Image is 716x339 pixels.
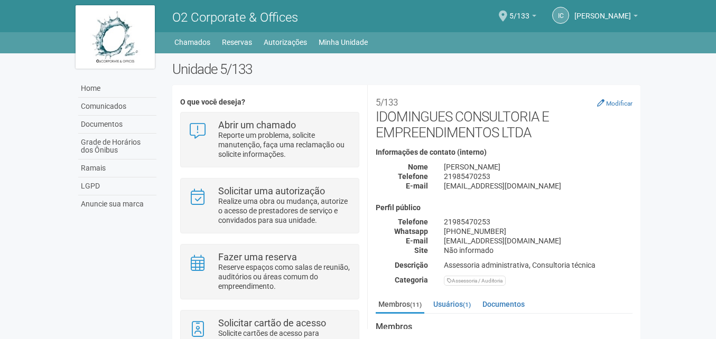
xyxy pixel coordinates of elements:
a: 5/133 [509,13,536,22]
a: Reservas [222,35,252,50]
strong: E-mail [406,182,428,190]
a: Abrir um chamado Reporte um problema, solicite manutenção, faça uma reclamação ou solicite inform... [189,120,351,159]
strong: Solicitar cartão de acesso [218,317,326,328]
h4: Informações de contato (interno) [376,148,633,156]
strong: Telefone [398,172,428,181]
div: [EMAIL_ADDRESS][DOMAIN_NAME] [436,181,640,191]
a: Ramais [78,159,156,177]
div: Assessoria / Auditoria [444,276,506,286]
p: Realize uma obra ou mudança, autorize o acesso de prestadores de serviço e convidados para sua un... [218,196,351,225]
div: 21985470253 [436,217,640,227]
a: Comunicados [78,98,156,116]
a: Grade de Horários dos Ônibus [78,134,156,159]
h2: Unidade 5/133 [172,61,641,77]
img: logo.jpg [76,5,155,69]
a: Minha Unidade [319,35,368,50]
strong: Whatsapp [394,227,428,236]
a: Documentos [480,296,527,312]
h4: Perfil público [376,204,633,212]
small: 5/133 [376,97,398,108]
a: Home [78,80,156,98]
a: Solicitar uma autorização Realize uma obra ou mudança, autorize o acesso de prestadores de serviç... [189,186,351,225]
div: [PERSON_NAME] [436,162,640,172]
a: LGPD [78,177,156,195]
div: [PHONE_NUMBER] [436,227,640,236]
div: Não informado [436,246,640,255]
a: Anuncie sua marca [78,195,156,213]
a: [PERSON_NAME] [574,13,638,22]
a: IC [552,7,569,24]
p: Reserve espaços como salas de reunião, auditórios ou áreas comum do empreendimento. [218,262,351,291]
strong: Categoria [395,276,428,284]
div: Assessoria administrativa, Consultoria técnica [436,260,640,270]
small: (11) [410,301,422,308]
strong: Descrição [395,261,428,269]
a: Fazer uma reserva Reserve espaços como salas de reunião, auditórios ou áreas comum do empreendime... [189,252,351,291]
div: 21985470253 [436,172,640,181]
h2: IDOMINGUES CONSULTORIA E EMPREENDIMENTOS LTDA [376,93,633,140]
a: Usuários(1) [431,296,473,312]
a: Chamados [174,35,210,50]
strong: Telefone [398,218,428,226]
p: Reporte um problema, solicite manutenção, faça uma reclamação ou solicite informações. [218,130,351,159]
a: Modificar [597,99,633,107]
span: 5/133 [509,2,529,20]
small: Modificar [606,100,633,107]
small: (1) [463,301,471,308]
strong: Solicitar uma autorização [218,185,325,196]
a: Documentos [78,116,156,134]
strong: Membros [376,322,633,332]
strong: E-mail [406,237,428,245]
h4: O que você deseja? [180,98,359,106]
a: Autorizações [264,35,307,50]
strong: Nome [408,163,428,171]
strong: Fazer uma reserva [218,251,297,262]
div: [EMAIL_ADDRESS][DOMAIN_NAME] [436,236,640,246]
span: O2 Corporate & Offices [172,10,298,25]
strong: Site [414,246,428,255]
a: Membros(11) [376,296,424,314]
span: Isabel Cristina de Macedo Gonçalves Domingues [574,2,631,20]
strong: Abrir um chamado [218,119,296,130]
